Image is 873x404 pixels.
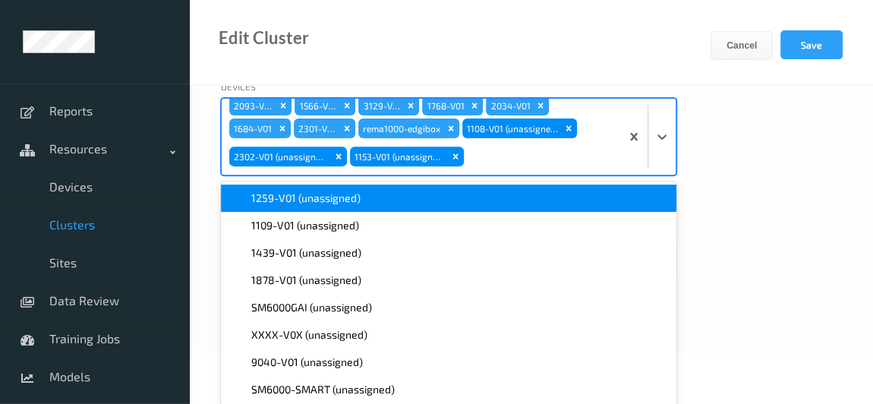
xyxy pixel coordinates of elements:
div: Remove rema1000-edgibox [443,118,459,138]
div: Remove 2302-V01 (unassigned) [330,147,347,166]
div: 3129-V01 [358,96,402,115]
div: Remove 3129-V01 [402,96,419,115]
span: 1109-V01 (unassigned) [251,218,359,233]
div: 1684-V01 [229,118,274,138]
div: 2301-V01 [294,118,338,138]
div: Remove 2034-V01 [532,96,549,115]
span: 1439-V01 (unassigned) [251,245,361,260]
span: XXXX-V0X (unassigned) [251,327,367,342]
div: rema1000-edgibox [358,118,443,138]
div: Remove 1108-V01 (unassigned) [560,118,577,138]
div: Remove 1153-V01 (unassigned) [447,147,464,166]
button: Save [780,30,843,59]
span: SM6000-SMART (unassigned) [251,382,395,397]
div: Remove 1566-V01 [339,96,355,115]
button: Cancel [711,31,773,60]
div: 1153-V01 (unassigned) [350,147,447,166]
div: Remove 2301-V01 [339,118,355,138]
div: Remove 1768-V01 [466,96,483,115]
div: 2302-V01 (unassigned) [229,147,330,166]
div: 1566-V01 [295,96,339,115]
div: 1768-V01 [422,96,466,115]
div: Devices [221,80,676,98]
div: 1108-V01 (unassigned) [462,118,560,138]
div: 2034-V01 [486,96,532,115]
div: Remove 2093-V01 [275,96,292,115]
span: 1259-V01 (unassigned) [251,191,361,206]
div: 2093-V01 [229,96,275,115]
span: 1878-V01 (unassigned) [251,273,361,288]
span: 9040-V01 (unassigned) [251,355,363,370]
div: Remove 1684-V01 [274,118,291,138]
span: SM6000GAI (unassigned) [251,300,372,315]
div: Edit Cluster [219,30,309,46]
